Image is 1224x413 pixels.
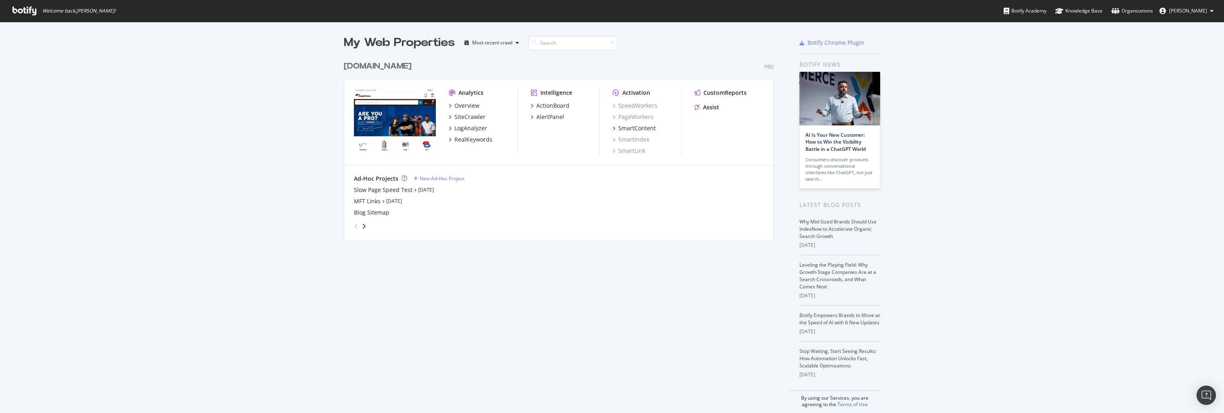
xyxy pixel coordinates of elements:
span: Alejandra Roca [1169,7,1207,14]
img: www.supplyhouse.com [354,89,436,154]
div: Overview [454,102,479,110]
div: Organizations [1111,7,1153,15]
a: Assist [695,103,719,111]
a: Stop Waiting, Start Seeing Results: How Automation Unlocks Fast, Scalable Optimizations [799,348,876,369]
div: grid [344,51,780,240]
a: SmartLink [613,147,645,155]
div: [DATE] [799,292,881,299]
a: [DATE] [418,186,434,193]
div: [DATE] [799,328,881,335]
div: [DATE] [799,242,881,249]
a: SpeedWorkers [613,102,657,110]
div: Botify Chrome Plugin [808,39,864,47]
div: Open Intercom Messenger [1197,386,1216,405]
a: New Ad-Hoc Project [414,175,464,182]
img: AI Is Your New Customer: How to Win the Visibility Battle in a ChatGPT World [799,72,880,125]
div: Analytics [458,89,483,97]
div: Botify news [799,60,881,69]
a: Botify Empowers Brands to Move at the Speed of AI with 6 New Updates [799,312,880,326]
a: [DOMAIN_NAME] [344,60,415,72]
div: Intelligence [540,89,572,97]
div: Latest Blog Posts [799,200,881,209]
div: [DOMAIN_NAME] [344,60,412,72]
a: RealKeywords [449,136,492,144]
div: Botify Academy [1004,7,1046,15]
a: Leveling the Playing Field: Why Growth-Stage Companies Are at a Search Crossroads, and What Comes... [799,261,876,290]
a: LogAnalyzer [449,124,487,132]
a: CustomReports [695,89,747,97]
a: ActionBoard [531,102,569,110]
a: Terms of Use [837,401,868,408]
a: AlertPanel [531,113,564,121]
a: Blog Sitemap [354,209,389,217]
a: MFT Links [354,197,381,205]
div: angle-right [361,222,367,230]
div: SiteCrawler [454,113,485,121]
div: Most recent crawl [472,40,513,45]
a: SmartIndex [613,136,649,144]
a: SmartContent [613,124,656,132]
div: Activation [622,89,650,97]
a: Botify Chrome Plugin [799,39,864,47]
div: Assist [703,103,719,111]
div: New Ad-Hoc Project [420,175,464,182]
div: RealKeywords [454,136,492,144]
button: [PERSON_NAME] [1153,4,1220,17]
div: LogAnalyzer [454,124,487,132]
div: Ad-Hoc Projects [354,175,398,183]
a: AI Is Your New Customer: How to Win the Visibility Battle in a ChatGPT World [806,131,866,152]
div: Pro [764,63,774,70]
div: Knowledge Base [1055,7,1103,15]
div: SmartContent [618,124,656,132]
span: Welcome back, [PERSON_NAME] ! [42,8,115,14]
input: Search [529,36,617,50]
a: Overview [449,102,479,110]
a: Why Mid-Sized Brands Should Use IndexNow to Accelerate Organic Search Growth [799,218,877,240]
a: [DATE] [386,198,402,204]
button: Most recent crawl [461,36,522,49]
a: Slow Page Speed Test [354,186,412,194]
div: ActionBoard [536,102,569,110]
div: Consumers discover products through conversational interfaces like ChatGPT, not just search… [806,156,874,182]
a: PageWorkers [613,113,653,121]
div: angle-left [351,220,361,233]
div: By using our Services, you are agreeing to the [789,390,881,408]
div: CustomReports [703,89,747,97]
div: [DATE] [799,371,881,378]
div: AlertPanel [536,113,564,121]
div: My Web Properties [344,35,455,51]
a: SiteCrawler [449,113,485,121]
